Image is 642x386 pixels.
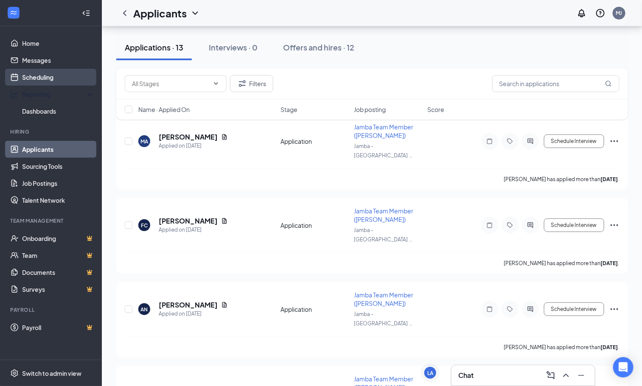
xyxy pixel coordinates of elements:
input: All Stages [132,79,209,88]
div: Payroll [10,306,93,313]
a: SurveysCrown [22,281,95,298]
button: Schedule Interview [544,302,604,316]
svg: Tag [505,306,515,313]
svg: ChevronDown [190,8,200,18]
a: Home [22,35,95,52]
svg: ActiveChat [525,138,535,145]
div: Applied on [DATE] [159,310,228,318]
div: LA [427,369,433,377]
a: Job Postings [22,175,95,192]
a: TeamCrown [22,247,95,264]
span: Stage [280,105,297,114]
div: Application [280,221,349,229]
svg: Settings [10,369,19,378]
svg: Tag [505,138,515,145]
svg: Ellipses [609,136,620,146]
svg: Analysis [10,90,19,98]
button: Schedule Interview [544,134,604,148]
a: Applicants [22,141,95,158]
div: AN [141,306,148,313]
button: ChevronUp [559,369,573,382]
span: Jamba - [GEOGRAPHIC_DATA] ... [354,143,412,159]
div: FC [141,222,148,229]
svg: Note [485,138,495,145]
svg: Ellipses [609,220,620,230]
span: Jamba - [GEOGRAPHIC_DATA] ... [354,311,412,327]
svg: ActiveChat [525,222,535,229]
span: Jamba Team Member ([PERSON_NAME]) [354,291,413,307]
p: [PERSON_NAME] has applied more than . [504,260,620,267]
svg: ChevronLeft [120,8,130,18]
svg: ComposeMessage [546,370,556,380]
svg: WorkstreamLogo [9,8,18,17]
button: ComposeMessage [544,369,558,382]
svg: Notifications [577,8,587,18]
div: Open Intercom Messenger [613,357,634,378]
p: [PERSON_NAME] has applied more than . [504,176,620,183]
a: PayrollCrown [22,319,95,336]
span: Jamba Team Member ([PERSON_NAME]) [354,123,413,139]
div: Team Management [10,217,93,224]
div: Application [280,137,349,145]
a: Dashboards [22,103,95,120]
svg: Note [485,222,495,229]
h1: Applicants [133,6,187,20]
a: Sourcing Tools [22,158,95,175]
b: [DATE] [601,176,618,182]
a: Scheduling [22,69,95,86]
div: Application [280,305,349,313]
p: [PERSON_NAME] has applied more than . [504,344,620,351]
b: [DATE] [601,260,618,266]
svg: Note [485,306,495,313]
a: Talent Network [22,192,95,209]
a: DocumentsCrown [22,264,95,281]
div: Offers and hires · 12 [283,42,354,53]
svg: Ellipses [609,304,620,314]
h5: [PERSON_NAME] [159,216,218,226]
span: Jamba - [GEOGRAPHIC_DATA] ... [354,227,412,243]
b: [DATE] [601,344,618,350]
svg: Tag [505,222,515,229]
button: Schedule Interview [544,218,604,232]
h5: [PERSON_NAME] [159,132,218,142]
div: Applied on [DATE] [159,226,228,234]
svg: Minimize [576,370,586,380]
span: Name · Applied On [138,105,190,114]
svg: ActiveChat [525,306,535,313]
h5: [PERSON_NAME] [159,300,218,310]
div: Switch to admin view [22,369,81,378]
input: Search in applications [492,75,620,92]
span: Job posting [354,105,386,114]
button: Minimize [575,369,588,382]
svg: Filter [237,78,247,89]
svg: ChevronUp [561,370,571,380]
div: Reporting [22,90,95,98]
svg: ChevronDown [213,80,219,87]
svg: Document [221,134,228,140]
a: Messages [22,52,95,69]
span: Score [428,105,445,114]
div: Interviews · 0 [209,42,258,53]
button: Filter Filters [230,75,273,92]
span: Jamba Team Member ([PERSON_NAME]) [354,207,413,223]
svg: MagnifyingGlass [605,80,612,87]
svg: Document [221,302,228,308]
svg: QuestionInfo [595,8,606,18]
div: MA [140,138,148,145]
div: MJ [616,9,622,17]
h3: Chat [458,371,474,380]
div: Applications · 13 [125,42,183,53]
svg: Collapse [82,9,90,17]
div: Hiring [10,128,93,135]
svg: Document [221,218,228,224]
a: OnboardingCrown [22,230,95,247]
div: Applied on [DATE] [159,142,228,150]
